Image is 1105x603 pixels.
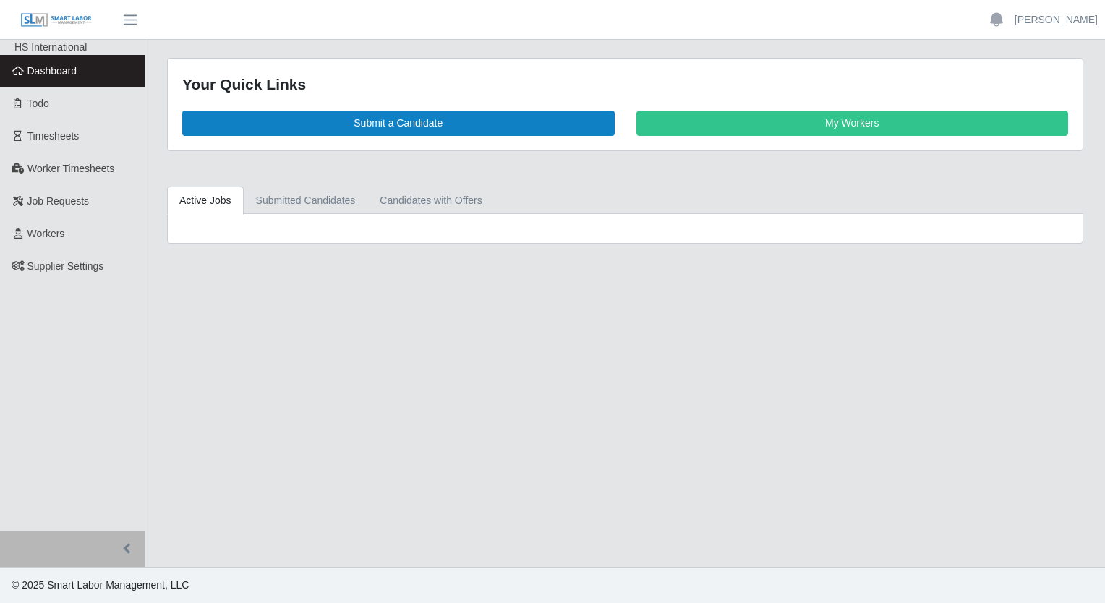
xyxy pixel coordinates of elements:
span: Timesheets [27,130,80,142]
span: Todo [27,98,49,109]
span: © 2025 Smart Labor Management, LLC [12,579,189,591]
span: Workers [27,228,65,239]
span: Supplier Settings [27,260,104,272]
span: Worker Timesheets [27,163,114,174]
a: Submit a Candidate [182,111,615,136]
a: Active Jobs [167,187,244,215]
span: Dashboard [27,65,77,77]
a: [PERSON_NAME] [1015,12,1098,27]
a: My Workers [636,111,1069,136]
a: Submitted Candidates [244,187,368,215]
img: SLM Logo [20,12,93,28]
div: Your Quick Links [182,73,1068,96]
span: Job Requests [27,195,90,207]
a: Candidates with Offers [367,187,494,215]
span: HS International [14,41,87,53]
